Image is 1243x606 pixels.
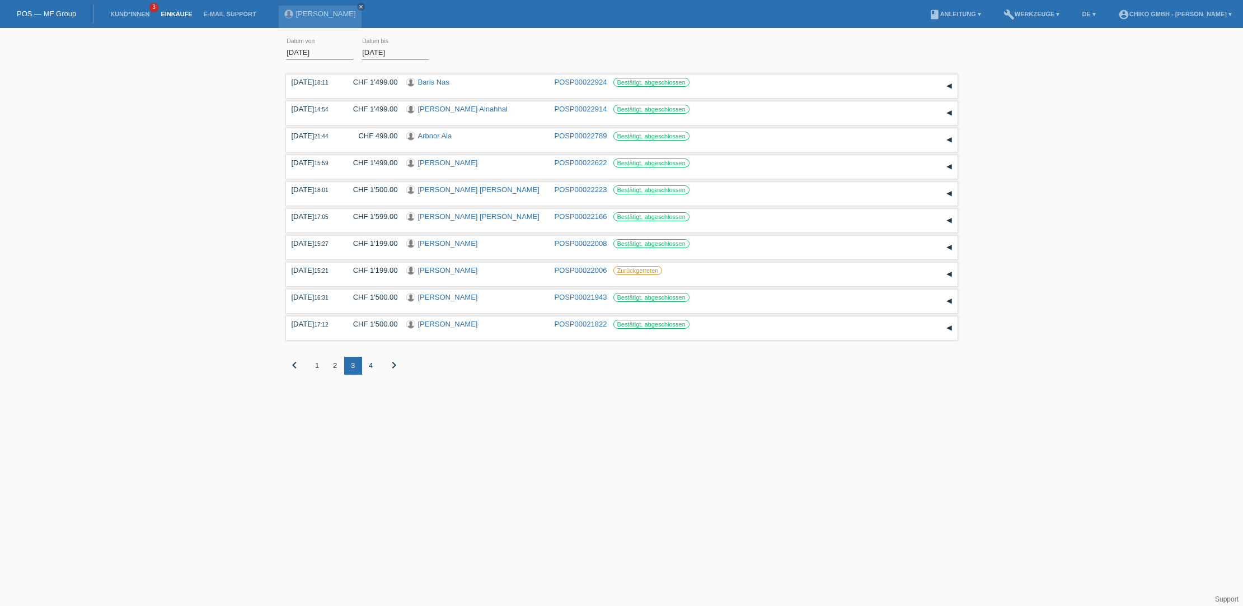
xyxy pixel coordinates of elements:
div: [DATE] [292,132,336,140]
div: CHF 1'499.00 [345,159,398,167]
label: Bestätigt, abgeschlossen [613,212,689,221]
div: [DATE] [292,78,336,86]
a: [PERSON_NAME] [418,239,478,248]
a: [PERSON_NAME] [PERSON_NAME] [418,185,540,194]
a: buildWerkzeuge ▾ [998,11,1066,17]
div: 4 [362,357,380,375]
span: 14:54 [314,106,328,113]
label: Bestätigt, abgeschlossen [613,105,689,114]
div: auf-/zuklappen [941,266,958,283]
span: 15:59 [314,160,328,166]
div: [DATE] [292,105,336,113]
a: E-Mail Support [198,11,262,17]
label: Zurückgetreten [613,266,663,275]
div: auf-/zuklappen [941,132,958,148]
div: [DATE] [292,266,336,274]
div: CHF 1'500.00 [345,185,398,194]
div: [DATE] [292,159,336,167]
a: POSP00022622 [555,159,607,167]
div: CHF 1'500.00 [345,320,398,328]
div: 1 [308,357,326,375]
i: chevron_left [288,358,301,372]
a: [PERSON_NAME] [418,320,478,328]
a: POSP00021943 [555,293,607,301]
div: [DATE] [292,293,336,301]
span: 17:12 [314,321,328,328]
span: 18:01 [314,187,328,193]
div: CHF 1'499.00 [345,78,398,86]
div: auf-/zuklappen [941,293,958,310]
a: [PERSON_NAME] [418,159,478,167]
label: Bestätigt, abgeschlossen [613,159,689,167]
i: close [358,4,364,10]
span: 18:11 [314,80,328,86]
div: [DATE] [292,239,336,248]
a: POSP00022006 [555,266,607,274]
a: POSP00022924 [555,78,607,86]
a: POSP00022789 [555,132,607,140]
i: build [1003,9,1015,20]
a: [PERSON_NAME] [296,10,356,18]
span: 3 [149,3,158,12]
a: POS — MF Group [17,10,76,18]
div: CHF 1'500.00 [345,293,398,301]
a: [PERSON_NAME] [418,293,478,301]
span: 17:05 [314,214,328,220]
span: 15:27 [314,241,328,247]
a: POSP00022223 [555,185,607,194]
a: Baris Nas [418,78,449,86]
a: Support [1215,595,1239,603]
a: account_circleChiko GmbH - [PERSON_NAME] ▾ [1113,11,1237,17]
a: bookAnleitung ▾ [923,11,987,17]
div: auf-/zuklappen [941,320,958,337]
span: 21:44 [314,133,328,139]
label: Bestätigt, abgeschlossen [613,78,689,87]
a: POSP00021822 [555,320,607,328]
div: [DATE] [292,320,336,328]
a: [PERSON_NAME] [PERSON_NAME] [418,212,540,221]
div: auf-/zuklappen [941,159,958,175]
div: CHF 499.00 [345,132,398,140]
label: Bestätigt, abgeschlossen [613,239,689,248]
a: Arbnor Ala [418,132,452,140]
div: auf-/zuklappen [941,78,958,95]
div: CHF 1'199.00 [345,239,398,248]
i: account_circle [1118,9,1129,20]
label: Bestätigt, abgeschlossen [613,293,689,302]
span: 16:31 [314,295,328,301]
span: 15:21 [314,268,328,274]
a: Kund*innen [105,11,155,17]
div: CHF 1'599.00 [345,212,398,221]
div: CHF 1'499.00 [345,105,398,113]
a: POSP00022008 [555,239,607,248]
label: Bestätigt, abgeschlossen [613,132,689,141]
i: chevron_right [387,358,401,372]
div: auf-/zuklappen [941,212,958,229]
div: 3 [344,357,362,375]
a: Einkäufe [155,11,198,17]
a: close [357,3,365,11]
a: [PERSON_NAME] [418,266,478,274]
label: Bestätigt, abgeschlossen [613,185,689,194]
div: 2 [326,357,344,375]
div: CHF 1'199.00 [345,266,398,274]
div: [DATE] [292,212,336,221]
div: auf-/zuklappen [941,105,958,122]
a: DE ▾ [1076,11,1101,17]
i: book [929,9,940,20]
a: POSP00022914 [555,105,607,113]
a: [PERSON_NAME] Alnahhal [418,105,508,113]
div: auf-/zuklappen [941,185,958,202]
div: [DATE] [292,185,336,194]
label: Bestätigt, abgeschlossen [613,320,689,329]
div: auf-/zuklappen [941,239,958,256]
a: POSP00022166 [555,212,607,221]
